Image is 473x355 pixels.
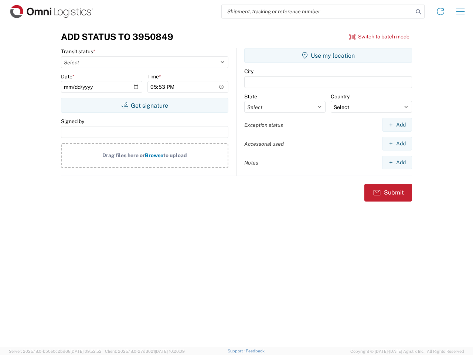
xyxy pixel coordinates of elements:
[244,141,284,147] label: Accessorial used
[155,349,185,354] span: [DATE] 10:20:09
[382,118,412,132] button: Add
[364,184,412,202] button: Submit
[222,4,413,18] input: Shipment, tracking or reference number
[382,137,412,151] button: Add
[163,152,187,158] span: to upload
[147,73,161,80] label: Time
[61,118,84,125] label: Signed by
[244,48,412,63] button: Use my location
[61,98,228,113] button: Get signature
[244,159,258,166] label: Notes
[61,48,95,55] label: Transit status
[331,93,350,100] label: Country
[145,152,163,158] span: Browse
[244,93,257,100] label: State
[61,73,75,80] label: Date
[9,349,102,354] span: Server: 2025.18.0-bb0e0c2bd68
[244,122,283,128] label: Exception status
[102,152,145,158] span: Drag files here or
[71,349,102,354] span: [DATE] 09:52:52
[61,31,173,42] h3: Add Status to 3950849
[105,349,185,354] span: Client: 2025.18.0-27d3021
[349,31,409,43] button: Switch to batch mode
[246,349,265,353] a: Feedback
[382,156,412,169] button: Add
[244,68,253,75] label: City
[350,348,464,355] span: Copyright © [DATE]-[DATE] Agistix Inc., All Rights Reserved
[228,349,246,353] a: Support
